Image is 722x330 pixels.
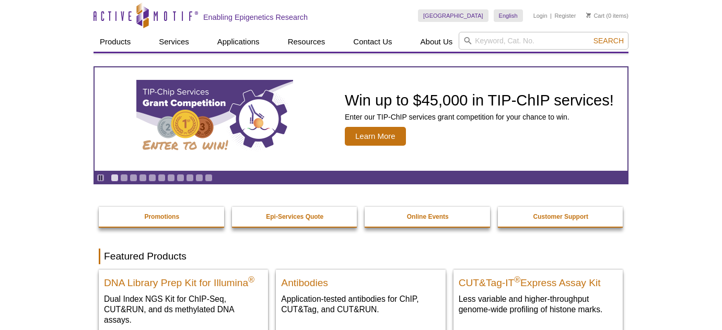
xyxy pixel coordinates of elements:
a: Go to slide 5 [148,174,156,182]
a: Services [153,32,195,52]
li: | [550,9,552,22]
a: Promotions [99,207,225,227]
h2: DNA Library Prep Kit for Illumina [104,273,263,288]
a: Go to slide 10 [195,174,203,182]
a: Go to slide 9 [186,174,194,182]
a: English [494,9,523,22]
h2: Antibodies [281,273,440,288]
sup: ® [248,275,254,284]
p: Enter our TIP-ChIP services grant competition for your chance to win. [345,112,614,122]
a: Go to slide 2 [120,174,128,182]
h2: Win up to $45,000 in TIP-ChIP services! [345,92,614,108]
a: CUT&Tag-IT® Express Assay Kit CUT&Tag-IT®Express Assay Kit Less variable and higher-throughput ge... [453,269,623,325]
h2: Enabling Epigenetics Research [203,13,308,22]
p: Dual Index NGS Kit for ChIP-Seq, CUT&RUN, and ds methylated DNA assays. [104,293,263,325]
a: Products [94,32,137,52]
img: TIP-ChIP Services Grant Competition [136,80,293,158]
a: Go to slide 11 [205,174,213,182]
a: About Us [414,32,459,52]
a: Go to slide 1 [111,174,119,182]
a: Customer Support [498,207,624,227]
strong: Online Events [407,213,449,220]
strong: Customer Support [533,213,588,220]
span: Search [593,37,624,45]
a: Go to slide 6 [158,174,166,182]
a: Applications [211,32,266,52]
a: Go to slide 3 [130,174,137,182]
h2: Featured Products [99,249,623,264]
a: TIP-ChIP Services Grant Competition Win up to $45,000 in TIP-ChIP services! Enter our TIP-ChIP se... [95,67,627,171]
a: Toggle autoplay [97,174,104,182]
a: [GEOGRAPHIC_DATA] [418,9,488,22]
a: Epi-Services Quote [232,207,358,227]
a: Go to slide 4 [139,174,147,182]
li: (0 items) [586,9,628,22]
span: Learn More [345,127,406,146]
img: Your Cart [586,13,591,18]
strong: Promotions [144,213,179,220]
strong: Epi-Services Quote [266,213,323,220]
a: Resources [282,32,332,52]
a: Go to slide 8 [177,174,184,182]
p: Application-tested antibodies for ChIP, CUT&Tag, and CUT&RUN. [281,293,440,315]
a: Online Events [365,207,491,227]
article: TIP-ChIP Services Grant Competition [95,67,627,171]
a: Register [554,12,576,19]
a: Login [533,12,548,19]
button: Search [590,36,627,45]
sup: ® [514,275,520,284]
h2: CUT&Tag-IT Express Assay Kit [459,273,618,288]
input: Keyword, Cat. No. [459,32,628,50]
p: Less variable and higher-throughput genome-wide profiling of histone marks​. [459,293,618,315]
a: Contact Us [347,32,398,52]
a: Go to slide 7 [167,174,175,182]
a: All Antibodies Antibodies Application-tested antibodies for ChIP, CUT&Tag, and CUT&RUN. [276,269,445,325]
a: Cart [586,12,604,19]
